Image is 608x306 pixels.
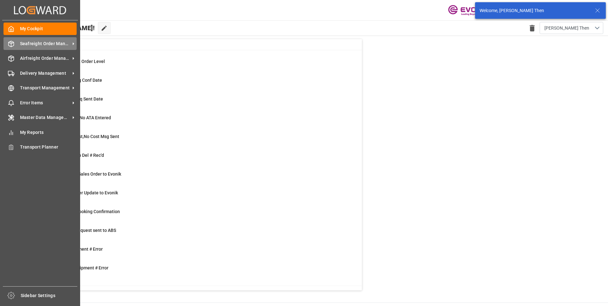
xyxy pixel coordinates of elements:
span: My Reports [20,129,77,136]
a: 40ABS: No Init Bkg Conf DateShipment [33,77,354,90]
a: 0Error Sales Order Update to EvonikShipment [33,190,354,203]
span: Transport Management [20,85,70,91]
span: Hello [PERSON_NAME]! [26,22,95,34]
button: open menu [540,22,603,34]
span: Airfreight Order Management [20,55,70,62]
a: 0Pending Bkg Request sent to ABSShipment [33,227,354,240]
a: 3ETA > 10 Days , No ATA EnteredShipment [33,115,354,128]
span: ABS: Missing Booking Confirmation [49,209,120,214]
a: Transport Planner [3,141,77,153]
span: My Cockpit [20,25,77,32]
span: Transport Planner [20,144,77,150]
span: Error Items [20,100,70,106]
span: Master Data Management [20,114,70,121]
span: Error on Initial Sales Order to Evonik [49,171,121,177]
a: 3ABS: No Bkg Req Sent DateShipment [33,96,354,109]
a: 0Main-Leg Shipment # ErrorShipment [33,246,354,259]
div: Welcome, [PERSON_NAME] Then [480,7,589,14]
a: 26ABS: Missing Booking ConfirmationShipment [33,208,354,222]
a: 13ETD>3 Days Past,No Cost Msg SentShipment [33,133,354,147]
span: Sidebar Settings [21,292,78,299]
a: My Reports [3,126,77,138]
span: Pending Bkg Request sent to ABS [49,228,116,233]
a: 0MOT Missing at Order LevelSales Order-IVPO [33,58,354,72]
a: 3ETD < 3 Days,No Del # Rec'dShipment [33,152,354,165]
img: Evonik-brand-mark-Deep-Purple-RGB.jpeg_1700498283.jpeg [448,5,489,16]
span: Seafreight Order Management [20,40,70,47]
a: 0TU : Pre-Leg Shipment # ErrorTransport Unit [33,265,354,278]
span: [PERSON_NAME] Then [544,25,589,31]
span: Delivery Management [20,70,70,77]
a: My Cockpit [3,23,77,35]
span: ETD>3 Days Past,No Cost Msg Sent [49,134,119,139]
a: 5Error on Initial Sales Order to EvonikShipment [33,171,354,184]
span: Error Sales Order Update to Evonik [49,190,118,195]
